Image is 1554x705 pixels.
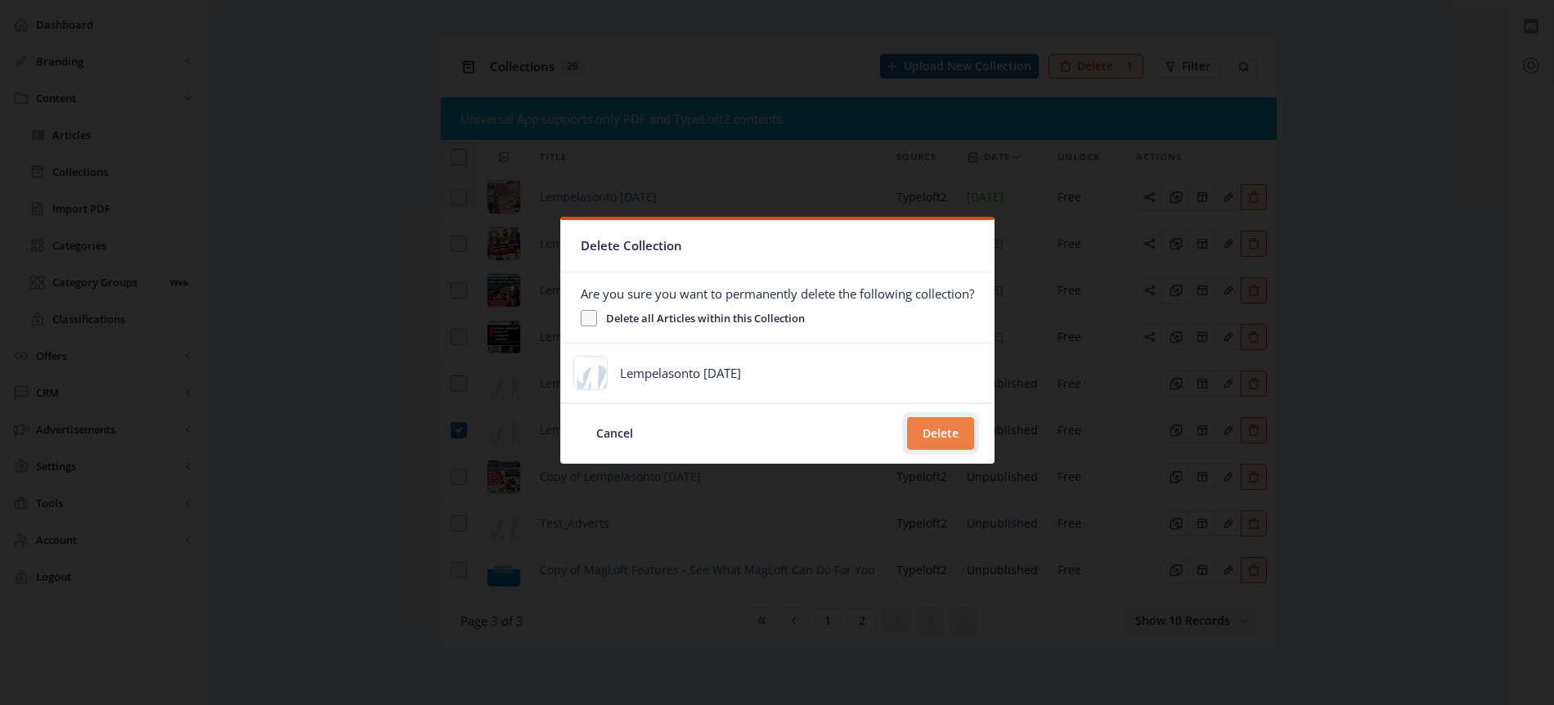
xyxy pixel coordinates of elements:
span: Delete all Articles within this Collection [597,308,805,328]
label: Are you sure you want to permanently delete the following collection? [581,285,974,302]
div: Lempelasonto [DATE] [620,365,741,381]
img: cover.jpg [574,357,607,389]
span: Delete Collection [581,233,682,258]
button: Cancel [581,417,649,450]
button: Delete [907,417,974,450]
